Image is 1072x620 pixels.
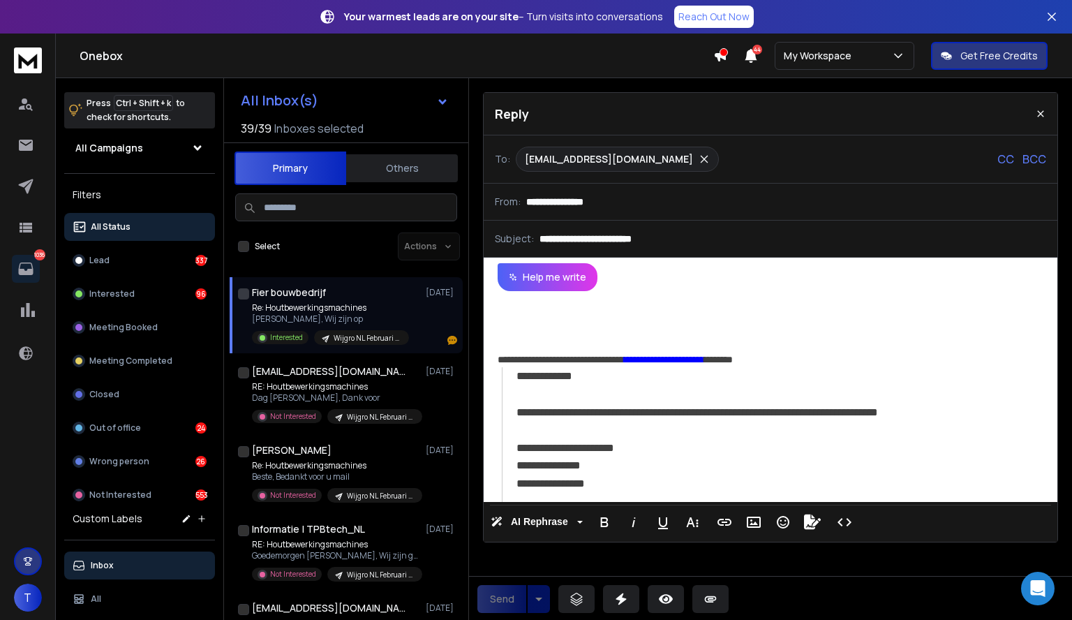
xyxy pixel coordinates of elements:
[1021,572,1055,605] div: Open Intercom Messenger
[426,524,457,535] p: [DATE]
[80,47,713,64] h1: Onebox
[252,522,365,536] h1: Informatie | TPBtech_NL
[495,104,529,124] p: Reply
[64,313,215,341] button: Meeting Booked
[426,603,457,614] p: [DATE]
[679,508,706,536] button: More Text
[274,120,364,137] h3: Inboxes selected
[241,120,271,137] span: 39 / 39
[270,332,303,343] p: Interested
[498,263,597,291] button: Help me write
[252,302,409,313] p: Re: Houtbewerkingsmachines
[64,246,215,274] button: Lead337
[678,10,750,24] p: Reach Out Now
[252,460,419,471] p: Re: Houtbewerkingsmachines
[488,508,586,536] button: AI Rephrase
[1022,151,1046,168] p: BCC
[799,508,826,536] button: Signature
[344,10,663,24] p: – Turn visits into conversations
[426,445,457,456] p: [DATE]
[255,241,280,252] label: Select
[89,389,119,400] p: Closed
[620,508,647,536] button: Italic (Ctrl+I)
[195,255,207,266] div: 337
[89,489,151,501] p: Not Interested
[591,508,618,536] button: Bold (Ctrl+B)
[195,456,207,467] div: 26
[347,491,414,501] p: Wijgro NL Februari 2025
[770,508,796,536] button: Emoticons
[252,392,419,404] p: Dag [PERSON_NAME], Dank voor
[831,508,858,536] button: Code View
[195,288,207,300] div: 96
[270,411,316,422] p: Not Interested
[34,249,45,260] p: 1036
[12,255,40,283] a: 1036
[195,489,207,501] div: 553
[784,49,857,63] p: My Workspace
[252,539,419,550] p: RE: Houtbewerkingsmachines
[347,412,414,422] p: Wijgro NL Februari 2025
[252,286,326,300] h1: Fier bouwbedrijf
[252,471,419,482] p: Beste, Bedankt voor u mail
[997,151,1014,168] p: CC
[14,584,42,612] button: T
[114,95,173,111] span: Ctrl + Shift + k
[91,221,131,232] p: All Status
[89,355,172,367] p: Meeting Completed
[346,153,458,184] button: Others
[252,443,332,457] h1: [PERSON_NAME]
[64,381,215,408] button: Closed
[64,448,215,475] button: Wrong person26
[89,456,149,467] p: Wrong person
[14,47,42,73] img: logo
[508,516,571,528] span: AI Rephrase
[64,552,215,580] button: Inbox
[89,422,141,434] p: Out of office
[495,152,510,166] p: To:
[426,287,457,298] p: [DATE]
[252,601,405,615] h1: [EMAIL_ADDRESS][DOMAIN_NAME]
[75,141,143,155] h1: All Campaigns
[91,593,101,605] p: All
[334,333,401,344] p: Wijgro NL Februari 2025
[91,560,114,571] p: Inbox
[64,280,215,308] button: Interested96
[230,87,460,115] button: All Inbox(s)
[73,512,142,526] h3: Custom Labels
[89,255,110,266] p: Lead
[650,508,676,536] button: Underline (Ctrl+U)
[931,42,1048,70] button: Get Free Credits
[64,585,215,613] button: All
[234,152,346,185] button: Primary
[711,508,738,536] button: Insert Link (Ctrl+K)
[347,570,414,580] p: Wijgro NL Februari 2025
[87,96,185,124] p: Press to check for shortcuts.
[252,313,409,325] p: [PERSON_NAME], Wij zijn op
[252,364,405,378] h1: [EMAIL_ADDRESS][DOMAIN_NAME]
[426,366,457,377] p: [DATE]
[241,94,318,108] h1: All Inbox(s)
[195,422,207,434] div: 24
[89,288,135,300] p: Interested
[344,10,519,23] strong: Your warmest leads are on your site
[64,185,215,205] h3: Filters
[960,49,1038,63] p: Get Free Credits
[64,481,215,509] button: Not Interested553
[252,381,419,392] p: RE: Houtbewerkingsmachines
[270,569,316,580] p: Not Interested
[525,152,693,166] p: [EMAIL_ADDRESS][DOMAIN_NAME]
[740,508,767,536] button: Insert Image (Ctrl+P)
[270,490,316,501] p: Not Interested
[752,45,762,54] span: 44
[64,347,215,375] button: Meeting Completed
[89,322,158,333] p: Meeting Booked
[64,134,215,162] button: All Campaigns
[252,550,419,561] p: Goedemorgen [PERSON_NAME], Wij zijn geen
[674,6,754,28] a: Reach Out Now
[64,213,215,241] button: All Status
[495,232,534,246] p: Subject:
[495,195,521,209] p: From:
